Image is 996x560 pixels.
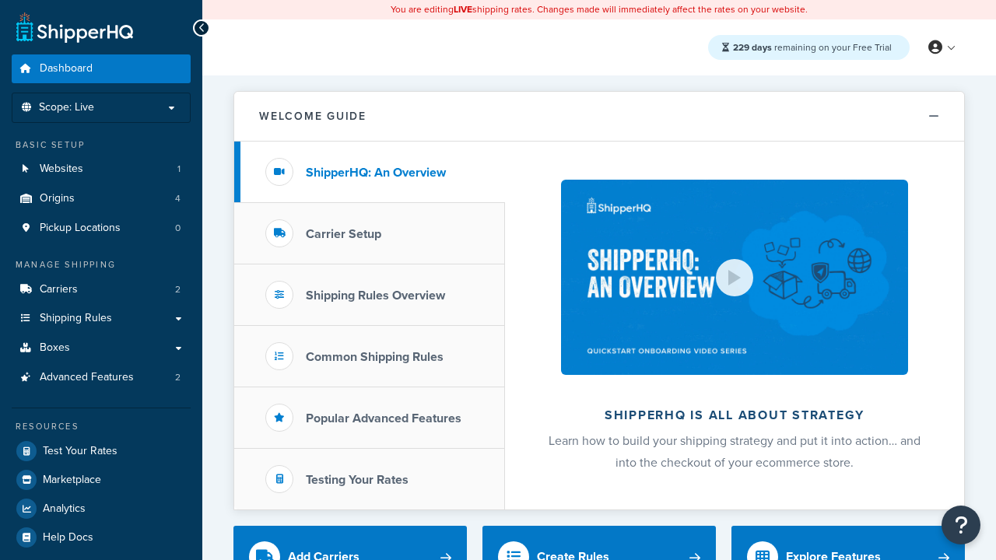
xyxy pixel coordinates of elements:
[546,408,923,422] h2: ShipperHQ is all about strategy
[40,312,112,325] span: Shipping Rules
[12,495,191,523] a: Analytics
[177,163,181,176] span: 1
[40,341,70,355] span: Boxes
[942,506,980,544] button: Open Resource Center
[12,304,191,333] a: Shipping Rules
[12,155,191,184] a: Websites1
[175,192,181,205] span: 4
[40,371,134,384] span: Advanced Features
[12,138,191,152] div: Basic Setup
[306,411,461,425] h3: Popular Advanced Features
[12,275,191,304] a: Carriers2
[733,40,892,54] span: remaining on your Free Trial
[40,163,83,176] span: Websites
[12,184,191,213] a: Origins4
[40,283,78,296] span: Carriers
[175,371,181,384] span: 2
[12,420,191,433] div: Resources
[43,502,86,516] span: Analytics
[12,363,191,392] li: Advanced Features
[39,101,94,114] span: Scope: Live
[12,214,191,243] li: Pickup Locations
[12,334,191,362] a: Boxes
[12,523,191,551] a: Help Docs
[12,258,191,271] div: Manage Shipping
[234,92,964,142] button: Welcome Guide
[12,184,191,213] li: Origins
[175,283,181,296] span: 2
[40,192,75,205] span: Origins
[306,227,381,241] h3: Carrier Setup
[12,363,191,392] a: Advanced Features2
[306,473,409,487] h3: Testing Your Rates
[561,180,908,375] img: ShipperHQ is all about strategy
[454,2,472,16] b: LIVE
[306,350,444,364] h3: Common Shipping Rules
[12,437,191,465] a: Test Your Rates
[175,222,181,235] span: 0
[733,40,772,54] strong: 229 days
[549,432,921,471] span: Learn how to build your shipping strategy and put it into action… and into the checkout of your e...
[306,166,446,180] h3: ShipperHQ: An Overview
[306,289,445,303] h3: Shipping Rules Overview
[40,62,93,75] span: Dashboard
[12,466,191,494] a: Marketplace
[12,275,191,304] li: Carriers
[43,531,93,544] span: Help Docs
[43,445,117,458] span: Test Your Rates
[40,222,121,235] span: Pickup Locations
[12,54,191,83] a: Dashboard
[259,110,366,122] h2: Welcome Guide
[12,214,191,243] a: Pickup Locations0
[12,155,191,184] li: Websites
[43,474,101,487] span: Marketplace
